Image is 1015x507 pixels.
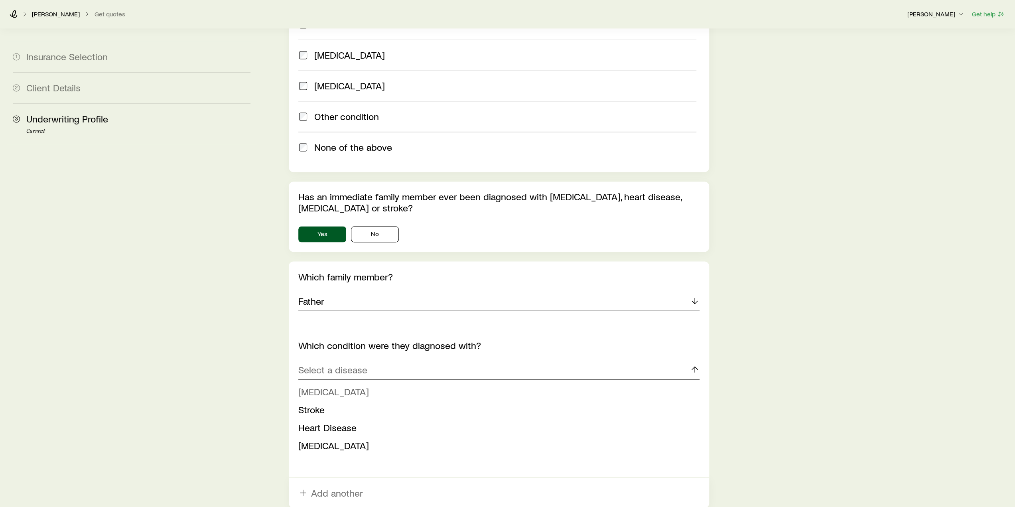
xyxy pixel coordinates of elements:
span: Stroke [298,403,325,415]
span: None of the above [314,142,392,153]
span: 3 [13,115,20,122]
li: Diabetes [298,436,694,454]
button: Get help [972,10,1005,19]
span: Client Details [26,82,81,93]
p: Select a disease [298,364,367,375]
p: Which condition were they diagnosed with? [298,339,699,351]
span: Underwriting Profile [26,113,108,124]
span: Other condition [314,111,379,122]
input: [MEDICAL_DATA] [299,51,307,59]
p: [PERSON_NAME] [907,10,965,18]
span: [MEDICAL_DATA] [298,439,369,451]
p: Has an immediate family member ever been diagnosed with [MEDICAL_DATA], heart disease, [MEDICAL_D... [298,191,699,213]
span: [MEDICAL_DATA] [314,80,385,91]
span: [MEDICAL_DATA] [298,385,369,397]
span: 1 [13,53,20,60]
li: Cancer [298,383,694,400]
span: 2 [13,84,20,91]
input: None of the above [299,143,307,151]
p: Father [298,295,324,306]
button: No [351,226,399,242]
p: Which family member? [298,271,699,282]
span: Insurance Selection [26,51,108,62]
li: Stroke [298,400,694,418]
p: [PERSON_NAME] [32,10,80,18]
input: Other condition [299,112,307,120]
button: Get quotes [94,10,126,18]
li: Heart Disease [298,418,694,436]
span: [MEDICAL_DATA] [314,49,385,61]
input: [MEDICAL_DATA] [299,82,307,90]
p: Current [26,128,250,134]
button: Yes [298,226,346,242]
button: [PERSON_NAME] [907,10,965,19]
span: Heart Disease [298,421,357,433]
